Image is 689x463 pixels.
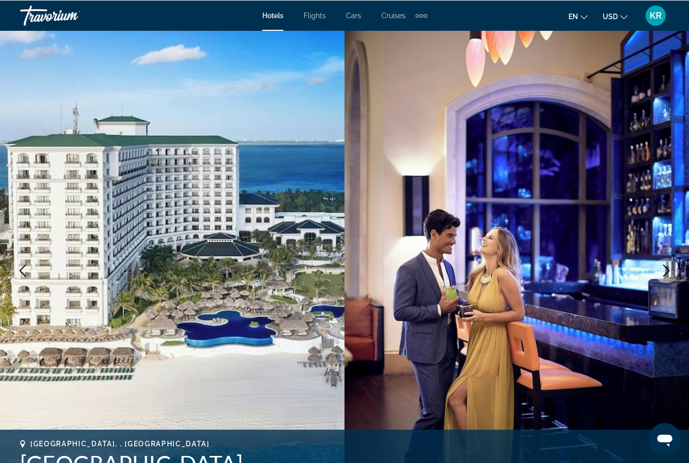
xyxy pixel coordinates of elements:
button: Next image [654,258,679,283]
span: USD [603,12,618,20]
iframe: Button to launch messaging window [649,423,681,455]
a: Hotels [262,11,283,19]
a: Cruises [381,11,406,19]
button: Previous image [10,258,35,283]
button: User Menu [643,5,669,26]
button: Change language [568,9,588,23]
a: Travorium [20,2,121,28]
span: KR [650,10,662,20]
a: Cars [346,11,361,19]
button: Change currency [603,9,627,23]
button: Extra navigation items [416,7,427,23]
span: [GEOGRAPHIC_DATA], , [GEOGRAPHIC_DATA] [30,439,210,447]
span: en [568,12,578,20]
a: Flights [304,11,326,19]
